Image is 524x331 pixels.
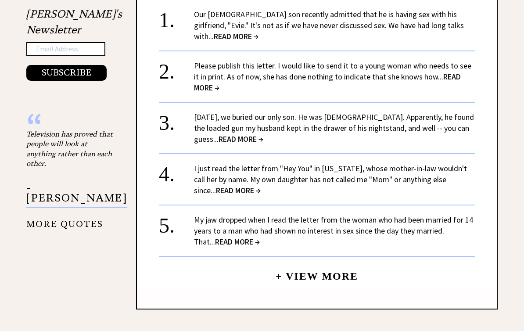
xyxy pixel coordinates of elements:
span: READ MORE → [194,72,461,93]
p: - [PERSON_NAME] [26,183,127,208]
a: [DATE], we buried our only son. He was [DEMOGRAPHIC_DATA]. Apparently, he found the loaded gun my... [194,112,474,144]
div: 2. [159,60,194,76]
div: 3. [159,112,194,128]
span: READ MORE → [216,185,261,195]
span: READ MORE → [215,237,260,247]
div: Television has proved that people will look at anything rather than each other. [26,129,114,169]
a: I just read the letter from "Hey You" in [US_STATE], whose mother-in-law wouldn't call her by nam... [194,163,467,195]
div: 4. [159,163,194,179]
div: 1. [159,9,194,25]
a: Please publish this letter. I would like to send it to a young woman who needs to see it in print... [194,61,471,93]
button: SUBSCRIBE [26,65,107,81]
span: READ MORE → [214,31,258,41]
a: + View More [276,263,358,282]
div: [PERSON_NAME]'s Newsletter [26,6,122,81]
a: Our [DEMOGRAPHIC_DATA] son recently admitted that he is having sex with his girlfriend, "Evie." I... [194,9,464,41]
div: “ [26,120,114,129]
a: My jaw dropped when I read the letter from the woman who had been married for 14 years to a man w... [194,215,473,247]
div: 5. [159,214,194,230]
a: MORE QUOTES [26,212,103,229]
input: Email Address [26,42,105,56]
span: READ MORE → [219,134,263,144]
